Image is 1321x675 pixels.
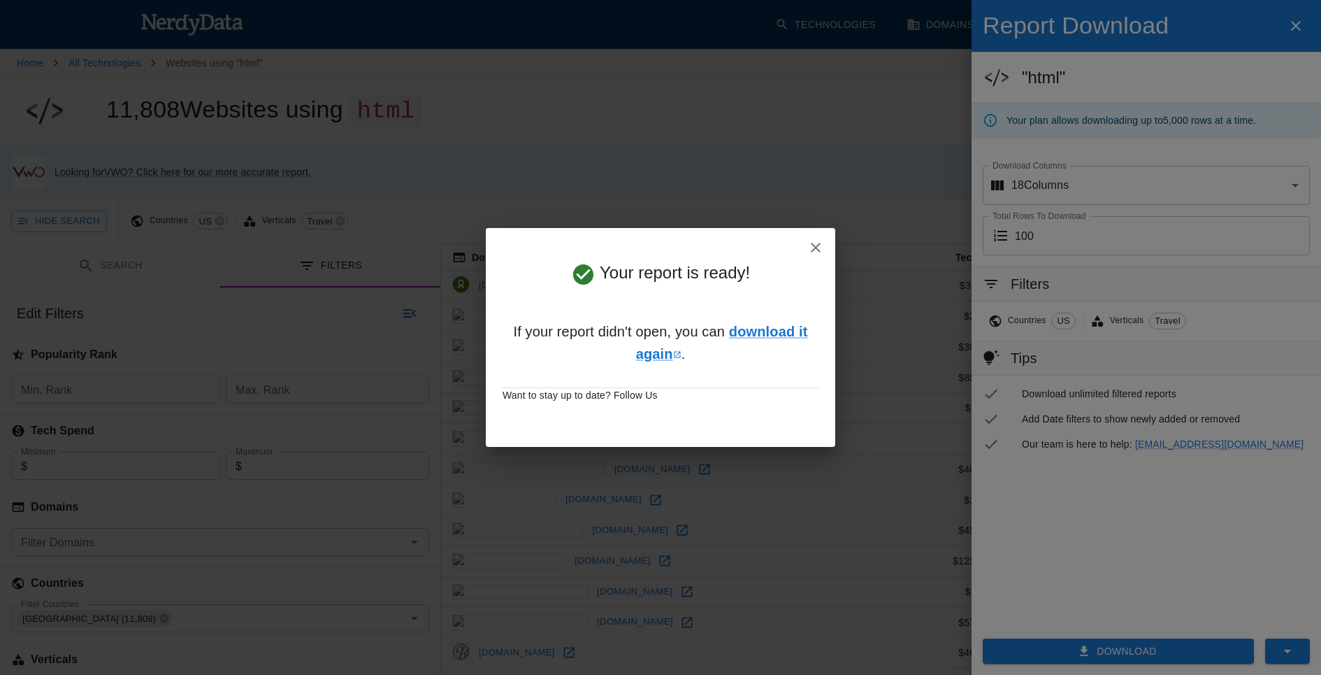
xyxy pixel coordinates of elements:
h6: If your report didn't open, you can . [503,298,818,388]
h5: Your report is ready! [503,262,818,286]
p: Want to stay up to date? Follow Us [503,388,818,402]
a: download it again [636,324,808,362]
iframe: Twitter Follow Button [650,408,762,427]
iframe: LinkedIn Embedded Content [559,408,644,424]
